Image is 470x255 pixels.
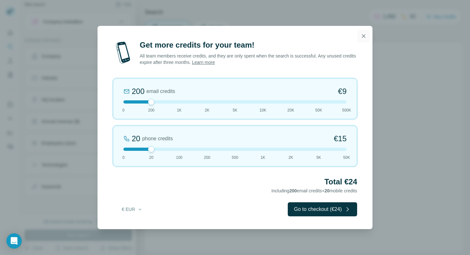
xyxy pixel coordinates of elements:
span: 20 [149,155,153,160]
span: 20 [325,188,330,193]
span: 200 [289,188,297,193]
span: 0 [122,155,125,160]
span: 200 [204,155,210,160]
span: 20K [287,107,294,113]
span: 2K [205,107,209,113]
span: 2K [288,155,293,160]
span: 1K [261,155,265,160]
span: Including email credits + mobile credits [271,188,357,193]
h2: Total €24 [113,177,357,187]
button: € EUR [117,204,147,215]
span: 200 [148,107,154,113]
span: 0 [122,107,125,113]
div: 200 [132,86,145,97]
img: mobile-phone [113,40,133,66]
div: Open Intercom Messenger [6,233,22,249]
span: 500 [232,155,238,160]
span: 100 [176,155,182,160]
span: €15 [334,134,347,144]
button: Go to checkout (€24) [288,202,357,216]
span: phone credits [142,135,173,143]
span: 5K [316,155,321,160]
span: 5K [233,107,238,113]
span: 50K [315,107,322,113]
span: 500K [342,107,351,113]
span: 10K [260,107,266,113]
div: 20 [132,134,140,144]
span: 50K [343,155,350,160]
span: €9 [338,86,347,97]
span: 1K [177,107,182,113]
a: Learn more [192,60,215,65]
p: All team members receive credits, and they are only spent when the search is successful. Any unus... [140,53,357,66]
span: email credits [146,88,175,95]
